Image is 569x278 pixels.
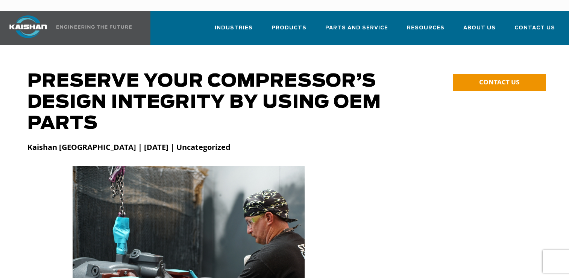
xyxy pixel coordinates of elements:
[325,18,388,44] a: Parts and Service
[453,74,546,91] a: CONTACT US
[407,18,445,44] a: Resources
[215,24,253,32] span: Industries
[272,24,307,32] span: Products
[27,71,411,134] h1: Preserve Your Compressor’s Design Integrity by Using OEM Parts
[514,18,555,44] a: Contact Us
[325,24,388,32] span: Parts and Service
[27,142,231,152] strong: Kaishan [GEOGRAPHIC_DATA] | [DATE] | Uncategorized
[463,18,496,44] a: About Us
[215,18,253,44] a: Industries
[272,18,307,44] a: Products
[56,25,132,29] img: Engineering the future
[514,24,555,32] span: Contact Us
[479,78,519,86] span: CONTACT US
[463,24,496,32] span: About Us
[407,24,445,32] span: Resources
